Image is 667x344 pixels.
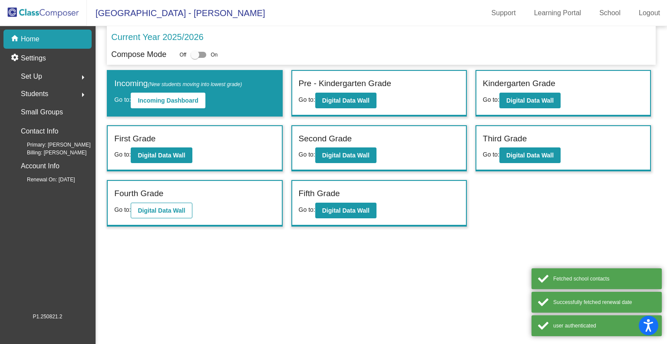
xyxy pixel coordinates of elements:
label: Third Grade [483,133,527,145]
span: Renewal On: [DATE] [13,176,75,184]
span: Students [21,88,48,100]
div: Successfully fetched renewal date [553,298,655,306]
a: Learning Portal [527,6,588,20]
p: Contact Info [21,125,58,137]
span: Go to: [483,96,499,103]
button: Digital Data Wall [315,93,376,108]
p: Settings [21,53,46,63]
p: Current Year 2025/2026 [111,30,203,43]
b: Digital Data Wall [506,97,554,104]
button: Incoming Dashboard [131,93,205,108]
mat-icon: settings [10,53,21,63]
b: Digital Data Wall [138,152,185,159]
label: Pre - Kindergarten Grade [299,77,391,90]
button: Digital Data Wall [315,203,376,218]
span: Go to: [299,96,315,103]
mat-icon: arrow_right [78,90,88,100]
span: Go to: [299,151,315,158]
button: Digital Data Wall [131,203,192,218]
label: First Grade [114,133,155,145]
span: Set Up [21,70,42,83]
button: Digital Data Wall [499,147,561,163]
span: Go to: [114,206,131,213]
label: Fifth Grade [299,187,340,200]
span: Primary: [PERSON_NAME] [13,141,91,149]
p: Small Groups [21,106,63,118]
b: Incoming Dashboard [138,97,198,104]
span: Go to: [483,151,499,158]
b: Digital Data Wall [138,207,185,214]
label: Incoming [114,77,242,90]
label: Kindergarten Grade [483,77,555,90]
button: Digital Data Wall [315,147,376,163]
b: Digital Data Wall [322,97,370,104]
span: Billing: [PERSON_NAME] [13,149,86,157]
p: Home [21,34,40,44]
label: Second Grade [299,133,352,145]
div: user authenticated [553,322,655,330]
span: (New students moving into lowest grade) [148,81,242,87]
mat-icon: home [10,34,21,44]
b: Digital Data Wall [506,152,554,159]
span: Go to: [114,151,131,158]
span: Go to: [299,206,315,213]
span: [GEOGRAPHIC_DATA] - [PERSON_NAME] [87,6,265,20]
span: Go to: [114,96,131,103]
div: Fetched school contacts [553,275,655,283]
b: Digital Data Wall [322,207,370,214]
span: On [211,51,218,59]
b: Digital Data Wall [322,152,370,159]
p: Compose Mode [111,49,166,60]
label: Fourth Grade [114,187,163,200]
button: Digital Data Wall [499,93,561,108]
span: Off [179,51,186,59]
a: Logout [632,6,667,20]
a: Support [485,6,523,20]
a: School [592,6,627,20]
button: Digital Data Wall [131,147,192,163]
mat-icon: arrow_right [78,72,88,83]
p: Account Info [21,160,59,172]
